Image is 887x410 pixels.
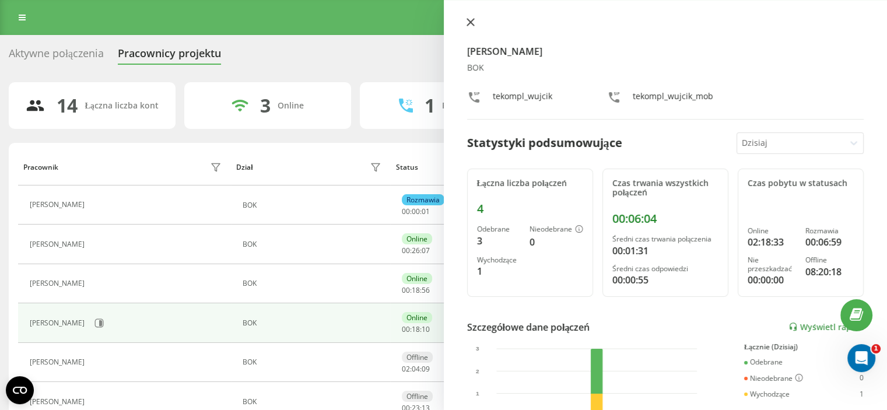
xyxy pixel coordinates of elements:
[477,234,520,248] div: 3
[422,246,430,255] span: 07
[476,345,479,352] text: 3
[412,246,420,255] span: 26
[396,163,418,171] div: Status
[477,178,583,188] div: Łączna liczba połączeń
[402,391,433,402] div: Offline
[805,256,854,264] div: Offline
[748,227,796,235] div: Online
[467,44,864,58] h4: [PERSON_NAME]
[30,398,87,406] div: [PERSON_NAME]
[30,201,87,209] div: [PERSON_NAME]
[744,343,864,351] div: Łącznie (Dzisiaj)
[260,94,271,117] div: 3
[236,163,253,171] div: Dział
[243,240,384,248] div: BOK
[860,390,864,398] div: 1
[412,206,420,216] span: 00
[402,325,430,334] div: : :
[9,47,104,65] div: Aktywne połączenia
[402,206,410,216] span: 00
[402,286,430,295] div: : :
[402,247,430,255] div: : :
[744,374,803,383] div: Nieodebrane
[530,235,583,249] div: 0
[402,208,430,216] div: : :
[530,225,583,234] div: Nieodebrane
[476,367,479,374] text: 2
[477,264,520,278] div: 1
[30,358,87,366] div: [PERSON_NAME]
[442,101,489,111] div: Rozmawiają
[402,352,433,363] div: Offline
[477,225,520,233] div: Odebrane
[402,365,430,373] div: : :
[748,178,854,188] div: Czas pobytu w statusach
[243,398,384,406] div: BOK
[243,201,384,209] div: BOK
[6,376,34,404] button: Open CMP widget
[412,364,420,374] span: 04
[467,320,590,334] div: Szczegółowe dane połączeń
[243,358,384,366] div: BOK
[243,319,384,327] div: BOK
[788,322,864,332] a: Wyświetl raport
[612,244,718,258] div: 00:01:31
[402,273,432,284] div: Online
[871,344,881,353] span: 1
[612,178,718,198] div: Czas trwania wszystkich połączeń
[278,101,304,111] div: Online
[30,240,87,248] div: [PERSON_NAME]
[612,273,718,287] div: 00:00:55
[30,279,87,288] div: [PERSON_NAME]
[422,285,430,295] span: 56
[612,212,718,226] div: 00:06:04
[847,344,875,372] iframe: Intercom live chat
[30,319,87,327] div: [PERSON_NAME]
[748,273,796,287] div: 00:00:00
[748,235,796,249] div: 02:18:33
[402,324,410,334] span: 00
[805,235,854,249] div: 00:06:59
[633,90,713,107] div: tekompl_wujcik_mob
[402,246,410,255] span: 00
[493,90,552,107] div: tekompl_wujcik
[402,285,410,295] span: 00
[467,63,864,73] div: BOK
[23,163,58,171] div: Pracownik
[744,358,783,366] div: Odebrane
[612,235,718,243] div: Średni czas trwania połączenia
[612,265,718,273] div: Średni czas odpowiedzi
[402,312,432,323] div: Online
[805,227,854,235] div: Rozmawia
[477,256,520,264] div: Wychodzące
[402,194,444,205] div: Rozmawia
[422,324,430,334] span: 10
[422,364,430,374] span: 09
[860,374,864,383] div: 0
[748,256,796,273] div: Nie przeszkadzać
[422,206,430,216] span: 01
[467,134,622,152] div: Statystyki podsumowujące
[476,390,479,397] text: 1
[425,94,435,117] div: 1
[85,101,158,111] div: Łączna liczba kont
[412,285,420,295] span: 18
[412,324,420,334] span: 18
[402,233,432,244] div: Online
[477,202,583,216] div: 4
[57,94,78,117] div: 14
[402,364,410,374] span: 02
[118,47,221,65] div: Pracownicy projektu
[744,390,790,398] div: Wychodzące
[805,265,854,279] div: 08:20:18
[243,279,384,288] div: BOK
